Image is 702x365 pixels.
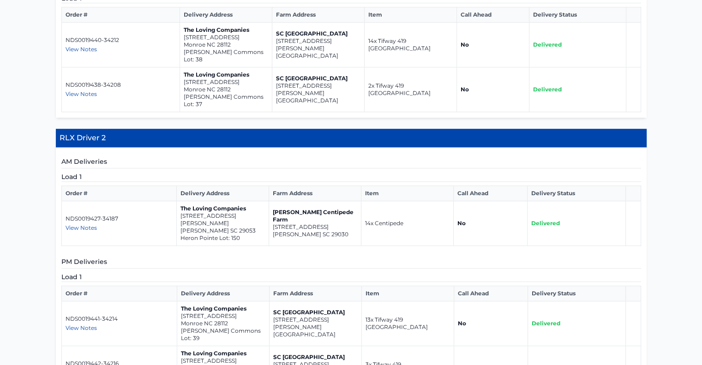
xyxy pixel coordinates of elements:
h5: PM Deliveries [61,257,641,269]
span: View Notes [66,90,97,97]
th: Farm Address [269,186,361,201]
th: Delivery Status [527,186,625,201]
p: [STREET_ADDRESS] [181,357,265,365]
p: [GEOGRAPHIC_DATA] [276,52,360,60]
p: Monroe NC 28112 [184,86,268,93]
th: Order # [61,7,180,23]
p: [STREET_ADDRESS] [273,223,357,231]
th: Farm Address [270,286,362,301]
th: Call Ahead [456,7,529,23]
td: 2x Tifway 419 [GEOGRAPHIC_DATA] [364,67,456,112]
h4: RLX Driver 2 [56,129,647,148]
p: [STREET_ADDRESS][PERSON_NAME] [273,316,358,331]
th: Item [362,286,454,301]
p: [GEOGRAPHIC_DATA] [273,331,358,338]
span: View Notes [66,46,97,53]
span: Delivered [532,320,560,327]
h5: Load 1 [61,172,641,182]
p: [PERSON_NAME] SC 29053 [180,227,265,234]
p: [GEOGRAPHIC_DATA] [276,97,360,104]
span: Delivered [533,86,562,93]
p: [PERSON_NAME] Commons Lot: 37 [184,93,268,108]
th: Farm Address [272,7,364,23]
td: 13x Tifway 419 [GEOGRAPHIC_DATA] [362,301,454,346]
th: Item [364,7,456,23]
th: Delivery Address [180,7,272,23]
p: SC [GEOGRAPHIC_DATA] [273,309,358,316]
p: NDS0019438-34208 [66,81,176,89]
strong: No [461,86,469,93]
p: The Loving Companies [184,71,268,78]
p: SC [GEOGRAPHIC_DATA] [276,30,360,37]
td: 14x Tifway 419 [GEOGRAPHIC_DATA] [364,23,456,67]
p: The Loving Companies [181,305,265,312]
span: Delivered [531,220,560,227]
p: [STREET_ADDRESS][PERSON_NAME] [276,37,360,52]
p: Monroe NC 28112 [181,320,265,327]
p: [PERSON_NAME] Commons Lot: 39 [181,327,265,342]
strong: No [458,320,466,327]
h5: AM Deliveries [61,157,641,168]
p: NDS0019440-34212 [66,36,176,44]
th: Order # [61,286,177,301]
p: [STREET_ADDRESS] [184,34,268,41]
p: [PERSON_NAME] Commons Lot: 38 [184,48,268,63]
p: Heron Pointe Lot: 150 [180,234,265,242]
p: [STREET_ADDRESS] [181,312,265,320]
th: Delivery Status [528,286,626,301]
td: 14x Centipede [361,201,453,246]
th: Call Ahead [453,186,527,201]
strong: No [457,220,466,227]
strong: No [461,41,469,48]
p: Monroe NC 28112 [184,41,268,48]
span: View Notes [66,324,97,331]
p: NDS0019441-34214 [66,315,174,323]
p: [STREET_ADDRESS][PERSON_NAME] [276,82,360,97]
p: NDS0019427-34187 [66,215,173,222]
h5: Load 1 [61,272,641,282]
p: The Loving Companies [181,350,265,357]
th: Order # [61,186,176,201]
th: Item [361,186,453,201]
p: The Loving Companies [184,26,268,34]
span: View Notes [66,224,97,231]
span: Delivered [533,41,562,48]
th: Delivery Address [177,286,270,301]
p: [STREET_ADDRESS] [184,78,268,86]
p: [STREET_ADDRESS][PERSON_NAME] [180,212,265,227]
p: [PERSON_NAME] Centipede Farm [273,209,357,223]
p: SC [GEOGRAPHIC_DATA] [273,353,358,361]
p: [PERSON_NAME] SC 29030 [273,231,357,238]
p: SC [GEOGRAPHIC_DATA] [276,75,360,82]
th: Delivery Status [529,7,626,23]
th: Call Ahead [454,286,528,301]
th: Delivery Address [176,186,269,201]
p: The Loving Companies [180,205,265,212]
